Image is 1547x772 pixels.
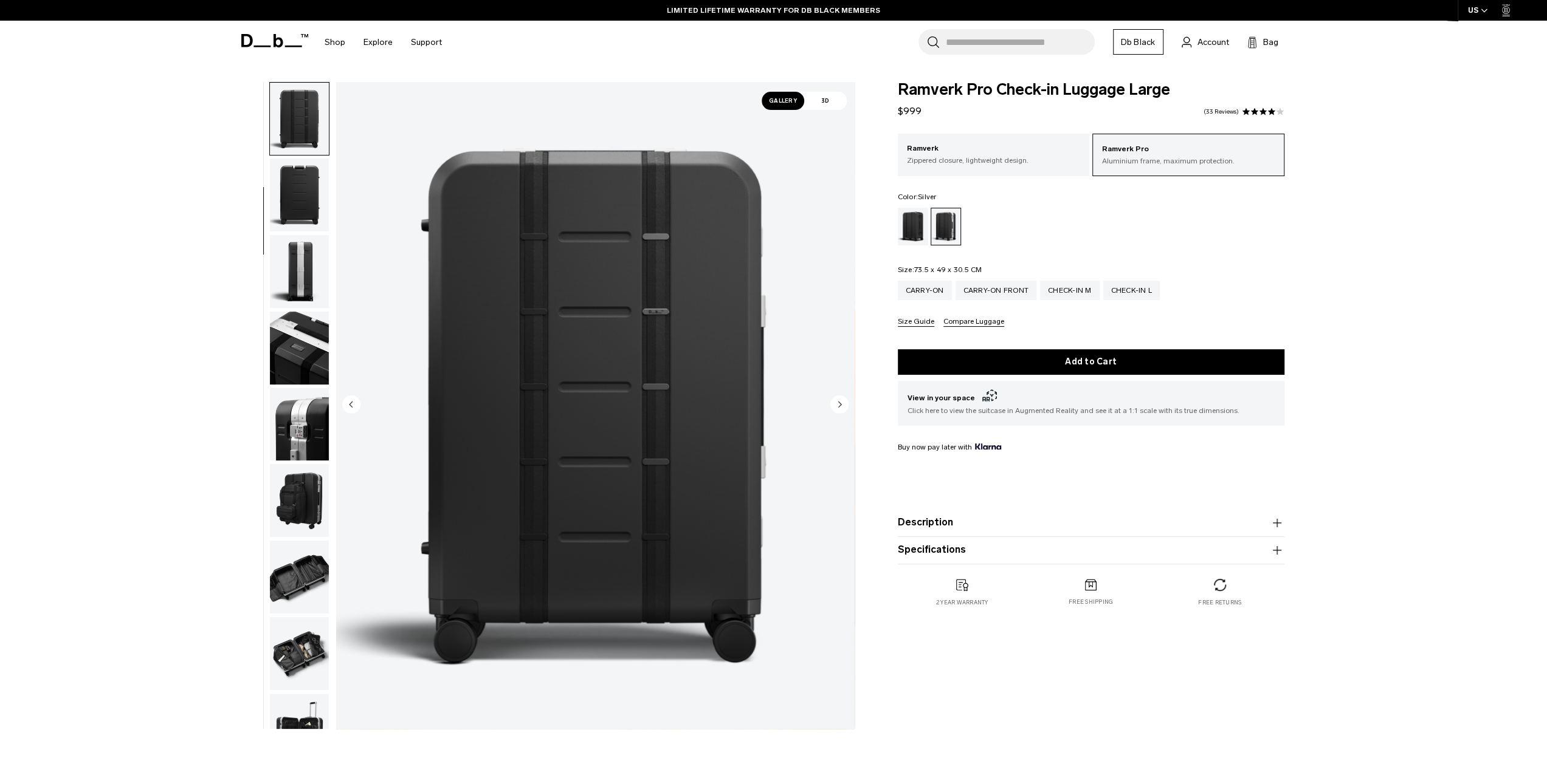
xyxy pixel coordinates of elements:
[1197,36,1229,49] span: Account
[270,159,329,231] img: Ramverk Pro Check-in Luggage Large Silver
[907,143,1081,155] p: Ramverk
[975,443,1001,449] img: {"height" => 20, "alt" => "Klarna"}
[269,234,329,309] button: Ramverk Pro Check-in Luggage Large Silver
[336,82,855,729] li: 3 / 12
[943,318,1004,327] button: Compare Luggage
[270,694,329,767] img: Ramverk Pro Check-in Luggage Large Silver
[363,21,393,64] a: Explore
[315,21,451,64] nav: Main Navigation
[270,235,329,308] img: Ramverk Pro Check-in Luggage Large Silver
[804,92,847,110] span: 3D
[898,381,1284,426] button: View in your space Click here to view the suitcase in Augmented Reality and see it at a 1:1 scale...
[830,395,849,415] button: Next slide
[270,312,329,384] img: Ramverk Pro Check-in Luggage Large Silver
[325,21,345,64] a: Shop
[908,391,1275,405] span: View in your space
[342,395,360,415] button: Previous slide
[1182,35,1229,49] a: Account
[269,463,329,538] button: Ramverk Pro Check-in Luggage Large Silver
[898,442,1001,453] span: Buy now pay later with
[270,464,329,537] img: Ramverk Pro Check-in Luggage Large Silver
[898,208,928,245] a: Black Out
[269,311,329,385] button: Ramverk Pro Check-in Luggage Large Silver
[1069,598,1113,606] p: Free shipping
[914,265,982,274] span: 73.5 x 49 x 30.5 CM
[936,598,988,607] p: 2 year warranty
[1102,155,1275,166] p: Aluminium frame, maximum protection.
[1102,143,1275,155] p: Ramverk Pro
[898,134,1090,175] a: Ramverk Zippered closure, lightweight design.
[270,83,329,155] img: Ramverk Pro Check-in Luggage Large Silver
[898,266,982,273] legend: Size:
[269,540,329,614] button: Ramverk Pro Check-in Luggage Large Silver
[336,82,855,729] img: Ramverk Pro Check-in Luggage Large Silver
[269,158,329,232] button: Ramverk Pro Check-in Luggage Large Silver
[898,516,1284,530] button: Description
[269,82,329,156] button: Ramverk Pro Check-in Luggage Large Silver
[1247,35,1278,49] button: Bag
[270,541,329,613] img: Ramverk Pro Check-in Luggage Large Silver
[667,5,880,16] a: LIMITED LIFETIME WARRANTY FOR DB BLACK MEMBERS
[898,349,1284,375] button: Add to Cart
[1113,29,1163,55] a: Db Black
[1103,281,1160,300] a: Check-in L
[898,82,1284,98] span: Ramverk Pro Check-in Luggage Large
[931,208,961,245] a: Silver
[762,92,804,110] span: Gallery
[898,281,952,300] a: Carry-on
[269,388,329,462] button: Ramverk Pro Check-in Luggage Large Silver
[898,193,937,200] legend: Color:
[956,281,1037,300] a: Carry-on Front
[918,193,937,201] span: Silver
[898,318,934,327] button: Size Guide
[1040,281,1100,300] a: Check-in M
[898,105,922,117] span: $999
[270,617,329,690] img: Ramverk Pro Check-in Luggage Large Silver
[269,693,329,767] button: Ramverk Pro Check-in Luggage Large Silver
[907,155,1081,166] p: Zippered closure, lightweight design.
[908,405,1275,416] span: Click here to view the suitcase in Augmented Reality and see it at a 1:1 scale with its true dime...
[269,617,329,691] button: Ramverk Pro Check-in Luggage Large Silver
[270,388,329,461] img: Ramverk Pro Check-in Luggage Large Silver
[411,21,442,64] a: Support
[1198,598,1241,607] p: Free returns
[898,543,1284,558] button: Specifications
[1263,36,1278,49] span: Bag
[1204,109,1239,115] a: 33 reviews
